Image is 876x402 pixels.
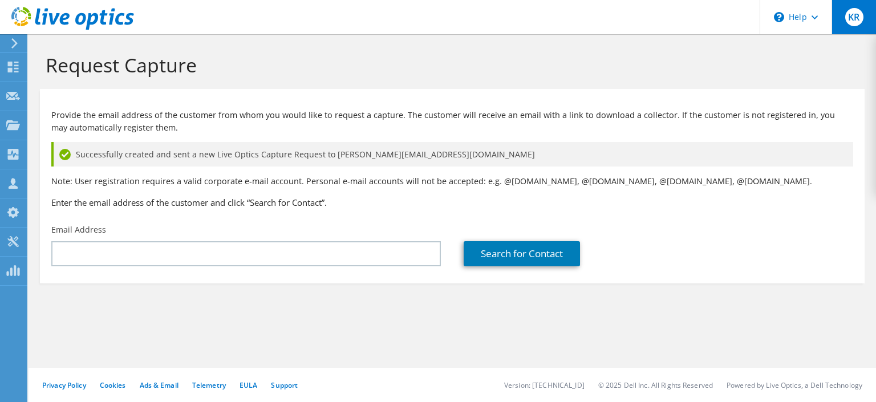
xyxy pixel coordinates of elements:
span: Successfully created and sent a new Live Optics Capture Request to [PERSON_NAME][EMAIL_ADDRESS][D... [76,148,535,161]
p: Provide the email address of the customer from whom you would like to request a capture. The cust... [51,109,853,134]
a: Search for Contact [464,241,580,266]
span: KR [845,8,863,26]
li: © 2025 Dell Inc. All Rights Reserved [598,380,713,390]
a: EULA [240,380,257,390]
a: Telemetry [192,380,226,390]
h1: Request Capture [46,53,853,77]
li: Version: [TECHNICAL_ID] [504,380,585,390]
svg: \n [774,12,784,22]
label: Email Address [51,224,106,235]
a: Ads & Email [140,380,179,390]
li: Powered by Live Optics, a Dell Technology [727,380,862,390]
h3: Enter the email address of the customer and click “Search for Contact”. [51,196,853,209]
p: Note: User registration requires a valid corporate e-mail account. Personal e-mail accounts will ... [51,175,853,188]
a: Support [271,380,298,390]
a: Cookies [100,380,126,390]
a: Privacy Policy [42,380,86,390]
